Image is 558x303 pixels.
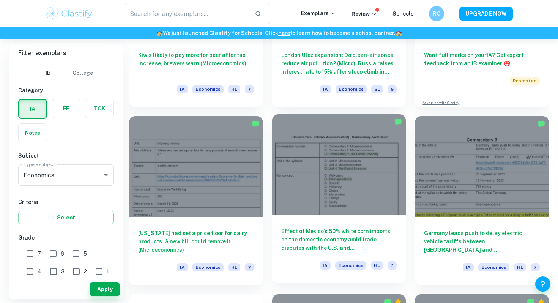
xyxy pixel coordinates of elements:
[388,261,397,270] span: 7
[9,43,123,64] h6: Filter exemplars
[138,229,254,254] h6: [US_STATE] had set a price floor for dairy products. A new bill could remove it. (Microeconomics)
[192,85,224,93] span: Economics
[52,99,80,118] button: EE
[61,267,65,276] span: 3
[352,10,377,18] p: Review
[228,263,240,271] span: HL
[535,276,550,292] button: Help and Feedback
[129,116,263,285] a: [US_STATE] had set a price floor for dairy products. A new bill could remove it. (Microeconomics)...
[45,6,93,21] img: Clastify logo
[24,161,55,167] label: Type a subject
[514,263,526,271] span: HL
[392,11,414,17] a: Schools
[177,85,188,93] span: IA
[18,198,114,206] h6: Criteria
[39,64,57,82] button: IB
[252,120,259,128] img: Marked
[245,263,254,271] span: 7
[278,30,290,36] a: here
[18,211,114,224] button: Select
[424,229,540,254] h6: Germany leads push to delay electric vehicle tariffs between [GEOGRAPHIC_DATA] and [GEOGRAPHIC_DA...
[424,51,540,68] h6: Want full marks on your IA ? Get expert feedback from an IB examiner!
[2,29,556,37] h6: We just launched Clastify for Schools. Click to learn how to become a school partner.
[301,9,336,17] p: Exemplars
[538,120,545,128] img: Marked
[85,99,113,118] button: TOK
[73,64,93,82] button: College
[156,30,163,36] span: 🏫
[396,30,402,36] span: 🏫
[510,77,540,85] span: Promoted
[504,60,510,66] span: 🎯
[394,118,402,126] img: Marked
[320,85,331,93] span: IA
[84,267,87,276] span: 2
[463,263,474,271] span: IA
[90,282,120,296] button: Apply
[39,64,93,82] div: Filter type choice
[38,249,41,258] span: 7
[38,267,41,276] span: 4
[18,151,114,160] h6: Subject
[531,263,540,271] span: 7
[336,85,367,93] span: Economics
[415,116,549,285] a: Germany leads push to delay electric vehicle tariffs between [GEOGRAPHIC_DATA] and [GEOGRAPHIC_DA...
[429,6,444,21] button: RO
[19,100,46,118] button: IA
[478,263,509,271] span: Economics
[335,261,366,270] span: Economics
[18,86,114,95] h6: Category
[432,9,441,18] h6: RO
[228,85,240,93] span: HL
[84,249,87,258] span: 5
[125,3,249,24] input: Search for any exemplars...
[177,263,188,271] span: IA
[459,7,513,21] button: UPGRADE NOW
[245,85,254,93] span: 7
[61,249,64,258] span: 6
[281,227,397,252] h6: Effect of Mexico's 50% white corn imports on the domestic economy amid trade disputes with the U....
[371,85,383,93] span: SL
[422,100,459,106] a: Advertise with Clastify
[138,51,254,76] h6: Kiwis likely to pay more for beer after tax increase, brewers warn (Microeconomics)
[192,263,224,271] span: Economics
[388,85,397,93] span: 5
[107,267,109,276] span: 1
[281,51,397,76] h6: London Ulez expansion: Do clean-air zones reduce air pollution? (Micro), Russia raises interest r...
[272,116,406,285] a: Effect of Mexico's 50% white corn imports on the domestic economy amid trade disputes with the U....
[101,170,111,180] button: Open
[19,124,47,142] button: Notes
[18,234,114,242] h6: Grade
[320,261,331,270] span: IA
[371,261,383,270] span: HL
